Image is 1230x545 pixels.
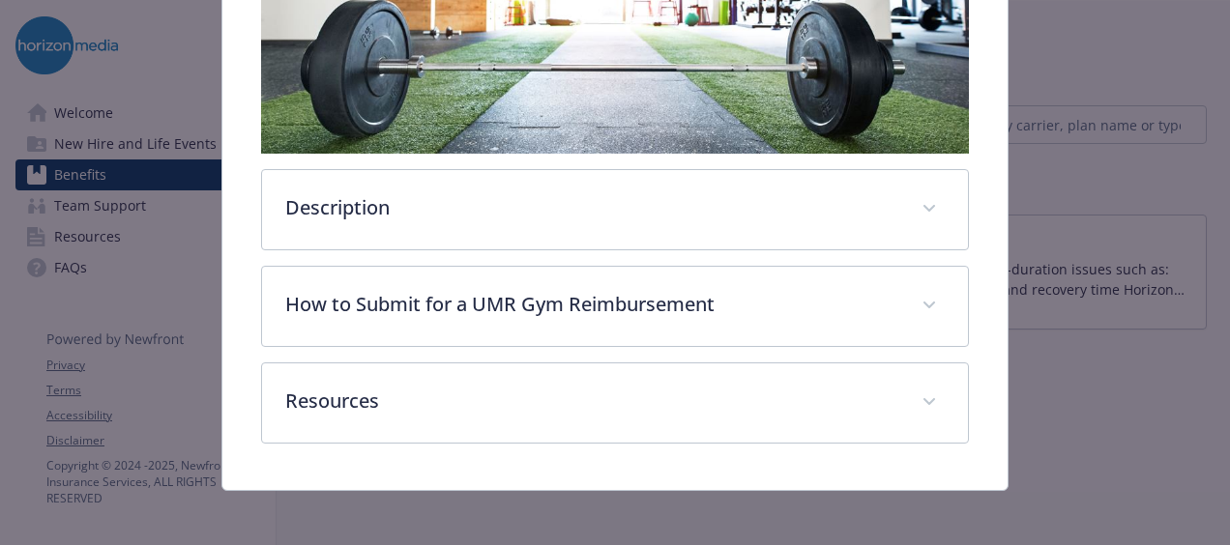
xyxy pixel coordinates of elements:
div: Resources [262,363,968,443]
p: Resources [285,387,898,416]
p: Description [285,193,898,222]
div: How to Submit for a UMR Gym Reimbursement [262,267,968,346]
p: How to Submit for a UMR Gym Reimbursement [285,290,898,319]
div: Description [262,170,968,249]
